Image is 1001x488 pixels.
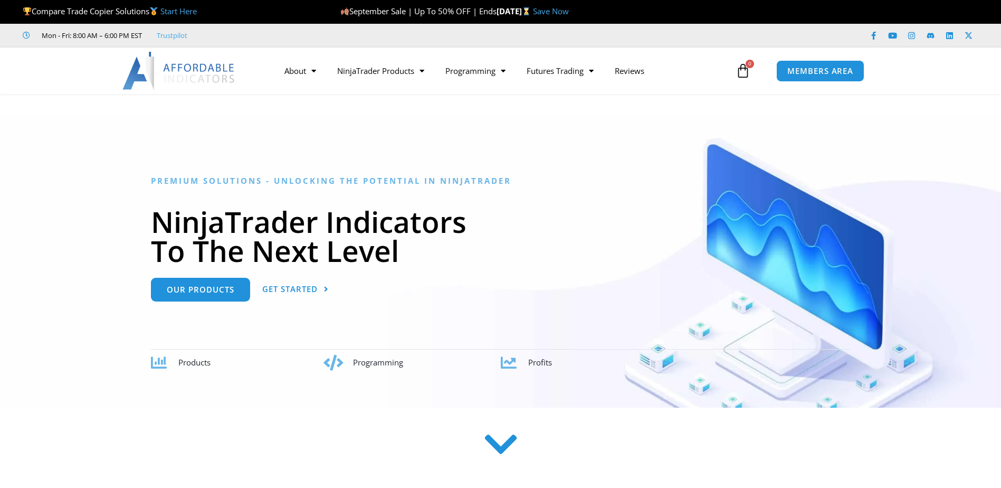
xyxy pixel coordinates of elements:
[787,67,853,75] span: MEMBERS AREA
[776,60,864,82] a: MEMBERS AREA
[274,59,733,83] nav: Menu
[720,55,766,86] a: 0
[160,6,197,16] a: Start Here
[150,7,158,15] img: 🥇
[23,6,197,16] span: Compare Trade Copier Solutions
[435,59,516,83] a: Programming
[39,29,142,42] span: Mon - Fri: 8:00 AM – 6:00 PM EST
[274,59,327,83] a: About
[497,6,533,16] strong: [DATE]
[528,357,552,368] span: Profits
[151,278,250,302] a: Our Products
[262,285,318,293] span: Get Started
[516,59,604,83] a: Futures Trading
[262,278,329,302] a: Get Started
[157,29,187,42] a: Trustpilot
[746,60,754,68] span: 0
[604,59,655,83] a: Reviews
[151,176,850,186] h6: Premium Solutions - Unlocking the Potential in NinjaTrader
[341,7,349,15] img: 🍂
[327,59,435,83] a: NinjaTrader Products
[167,286,234,294] span: Our Products
[178,357,211,368] span: Products
[23,7,31,15] img: 🏆
[151,207,850,265] h1: NinjaTrader Indicators To The Next Level
[340,6,497,16] span: September Sale | Up To 50% OFF | Ends
[533,6,569,16] a: Save Now
[353,357,403,368] span: Programming
[122,52,236,90] img: LogoAI | Affordable Indicators – NinjaTrader
[522,7,530,15] img: ⌛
